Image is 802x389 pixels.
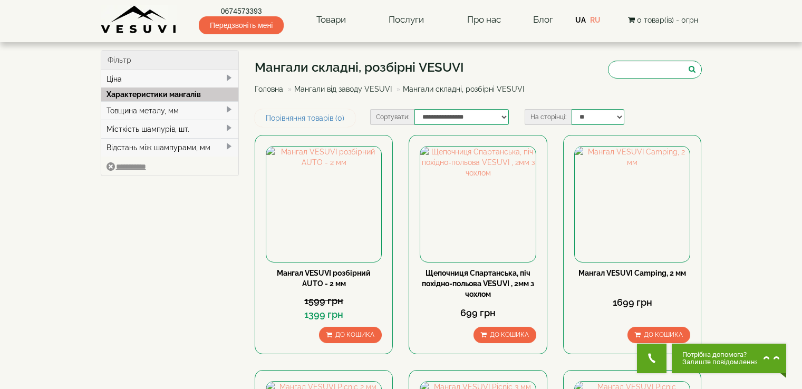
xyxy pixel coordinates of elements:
button: Get Call button [637,344,666,373]
div: Фільтр [101,51,239,70]
a: Про нас [457,8,511,32]
a: UA [575,16,586,24]
img: Мангал VESUVI Camping, 2 мм [575,147,690,261]
div: 1399 грн [266,308,382,322]
button: 0 товар(ів) - 0грн [625,14,701,26]
li: Мангали складні, розбірні VESUVI [394,84,524,94]
div: Ціна [101,70,239,88]
a: Послуги [378,8,434,32]
a: Порівняння товарів (0) [255,109,355,127]
div: Характеристики мангалів [101,87,239,101]
span: До кошика [335,331,374,338]
a: Мангал VESUVI розбірний AUTO - 2 мм [277,269,371,288]
a: Мангали від заводу VESUVI [294,85,392,93]
span: Залиште повідомлення [682,358,759,366]
a: Мангал VESUVI Camping, 2 мм [578,269,686,277]
a: RU [590,16,601,24]
label: На сторінці: [525,109,572,125]
button: Chat button [672,344,786,373]
a: 0674573393 [199,6,284,16]
span: Передзвоніть мені [199,16,284,34]
div: Місткість шампурів, шт. [101,120,239,138]
button: До кошика [474,327,536,343]
img: Завод VESUVI [101,5,177,34]
span: Потрібна допомога? [682,351,759,358]
label: Сортувати: [370,109,414,125]
h1: Мангали складні, розбірні VESUVI [255,61,532,74]
span: До кошика [490,331,529,338]
a: Головна [255,85,283,93]
img: Мангал VESUVI розбірний AUTO - 2 мм [266,147,381,261]
div: 1699 грн [574,296,690,309]
a: Блог [533,14,553,25]
a: Щепочниця Спартанська, піч похідно-польова VESUVI , 2мм з чохлом [422,269,534,298]
div: 1599 грн [266,294,382,308]
img: Щепочниця Спартанська, піч похідно-польова VESUVI , 2мм з чохлом [420,147,535,261]
div: Товщина металу, мм [101,101,239,120]
div: Відстань між шампурами, мм [101,138,239,157]
span: 0 товар(ів) - 0грн [637,16,698,24]
button: До кошика [319,327,382,343]
button: До кошика [627,327,690,343]
span: До кошика [644,331,683,338]
div: 699 грн [420,306,536,320]
a: Товари [306,8,356,32]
